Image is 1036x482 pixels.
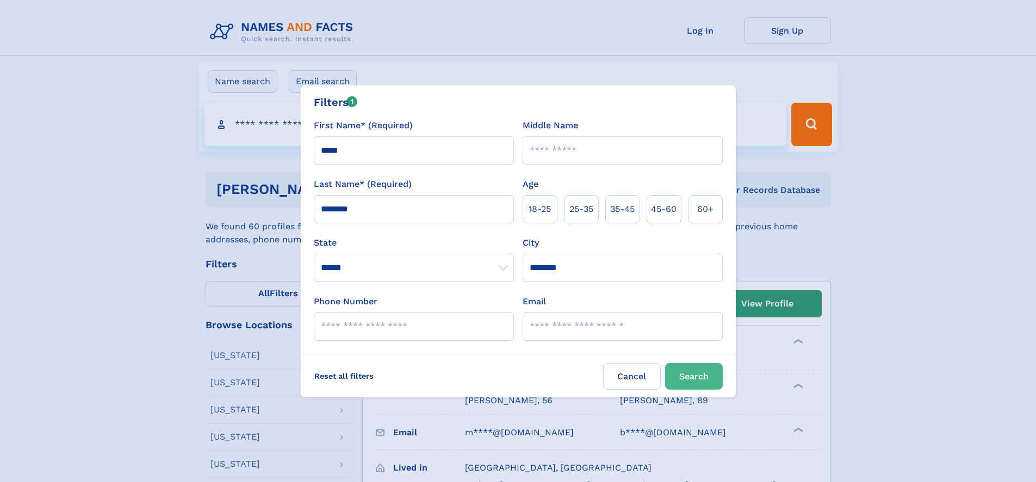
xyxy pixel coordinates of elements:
[603,363,661,390] label: Cancel
[523,236,539,249] label: City
[697,203,714,216] span: 60+
[314,236,514,249] label: State
[523,295,546,308] label: Email
[665,363,723,390] button: Search
[314,119,413,132] label: First Name* (Required)
[523,178,538,191] label: Age
[569,203,593,216] span: 25‑35
[314,94,358,110] div: Filters
[523,119,578,132] label: Middle Name
[314,178,412,191] label: Last Name* (Required)
[307,363,381,389] label: Reset all filters
[314,295,377,308] label: Phone Number
[529,203,551,216] span: 18‑25
[610,203,635,216] span: 35‑45
[651,203,677,216] span: 45‑60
